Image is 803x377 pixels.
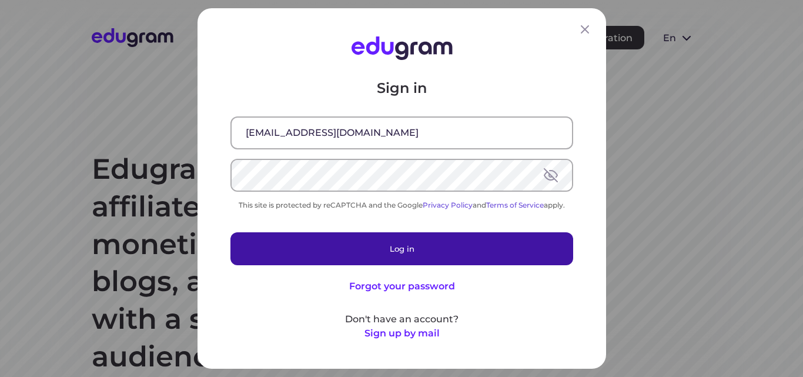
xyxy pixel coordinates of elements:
[230,201,573,209] div: This site is protected by reCAPTCHA and the Google and apply.
[364,326,439,341] button: Sign up by mail
[486,201,544,209] a: Terms of Service
[230,312,573,326] p: Don't have an account?
[230,232,573,265] button: Log in
[232,118,572,148] input: Email
[423,201,473,209] a: Privacy Policy
[351,36,452,60] img: Edugram Logo
[230,79,573,98] p: Sign in
[349,279,454,293] button: Forgot your password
